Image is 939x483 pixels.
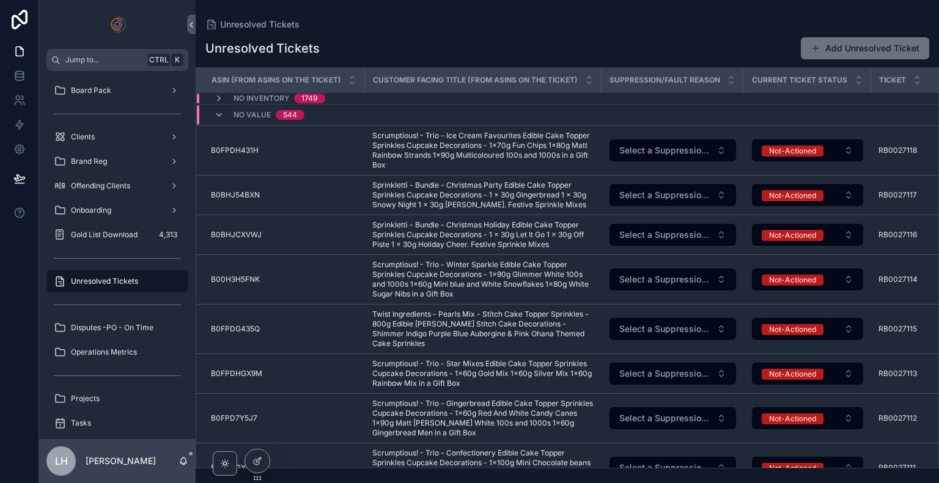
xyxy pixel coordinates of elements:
span: RB0027117 [878,190,917,200]
div: Not-Actioned [769,324,816,335]
div: scrollable content [39,71,196,439]
a: Select Button [609,139,737,162]
a: Select Button [609,183,737,207]
a: Unresolved Tickets [46,270,188,292]
a: B0FPDH431H [211,146,358,155]
a: Select Button [751,407,864,430]
span: Current Ticket Status [752,75,847,85]
button: Select Button [609,268,736,290]
span: Suppression/Fault Reason [609,75,720,85]
a: Select Button [609,223,737,246]
span: B00H3H5FNK [211,275,260,284]
span: No Inventory [234,94,289,103]
span: Ticket [879,75,906,85]
a: Scrumptious! - Trio - Ice Cream Favourites Edible Cake Topper Sprinkles Cupcake Decorations - 1x7... [372,131,594,170]
a: Select Button [751,317,864,341]
a: Clients [46,126,188,148]
a: B0FPDHGX9M [211,369,358,378]
span: RB0027118 [878,146,917,155]
div: 544 [283,110,297,120]
span: RB0027113 [878,369,917,378]
a: Twist Ingredients - Pearls Mix - Stitch Cake Topper Sprinkles - 800g Edible [PERSON_NAME] Stitch ... [372,309,594,348]
div: Not-Actioned [769,463,816,474]
div: Not-Actioned [769,190,816,201]
a: Select Button [609,456,737,479]
div: Not-Actioned [769,230,816,241]
button: Select Button [609,184,736,206]
a: Disputes -PO - On Time [46,317,188,339]
button: Select Button [752,224,863,246]
span: K [172,55,182,65]
a: Scrumptious! - Trio - Star Mixes Edible Cake Topper Sprinkles Cupcake Decorations - 1x60g Gold Mi... [372,359,594,388]
button: Select Button [752,363,863,385]
button: Select Button [609,363,736,385]
a: Select Button [751,268,864,291]
span: Disputes -PO - On Time [71,323,153,333]
span: Select a Suppression/Fault Reason [619,144,712,157]
span: Select a Suppression/Fault Reason [619,229,712,241]
span: Ctrl [148,54,170,66]
span: Select a Suppression/Fault Reason [619,462,712,474]
span: Unresolved Tickets [71,276,138,286]
span: Select a Suppression/Fault Reason [619,273,712,286]
span: RB0027114 [878,275,918,284]
a: Board Pack [46,79,188,101]
span: Brand Reg [71,157,107,166]
span: LH [55,454,68,468]
button: Select Button [752,268,863,290]
span: B0BHJ54BXN [211,190,260,200]
div: 4,313 [155,227,181,242]
span: Operations Metrics [71,347,137,357]
button: Select Button [609,318,736,340]
span: Unresolved Tickets [220,18,300,31]
span: Board Pack [71,86,111,95]
span: Onboarding [71,205,111,215]
span: B0FPD7Y5J7 [211,413,257,423]
span: Select a Suppression/Fault Reason [619,323,712,335]
a: Sprinkletti - Bundle - Christmas Holiday Edible Cake Topper Sprinkles Cupcake Decorations - 1 x 3... [372,220,594,249]
div: 1749 [301,94,318,103]
span: RB0027115 [878,324,917,334]
a: Gold List Download4,313 [46,224,188,246]
span: Gold List Download [71,230,138,240]
a: B0FPD7Y5J7 [211,413,358,423]
a: Select Button [609,407,737,430]
span: Clients [71,132,95,142]
a: Unresolved Tickets [205,18,300,31]
button: Select Button [752,139,863,161]
span: B0FPDH431H [211,146,259,155]
a: Scrumptious! - Trio - Winter Sparkle Edible Cake Topper Sprinkles Cupcake Decorations - 1x90g Gli... [372,260,594,299]
div: Not-Actioned [769,146,816,157]
a: B00H3H5FNK [211,275,358,284]
a: Scrumptious! - Trio - Gingerbread Edible Cake Topper Sprinkles Cupcake Decorations - 1x60g Red An... [372,399,594,438]
a: Select Button [751,183,864,207]
button: Select Button [752,318,863,340]
a: Projects [46,388,188,410]
a: B0BHJCXVWJ [211,230,358,240]
a: B0FPDG435Q [211,324,358,334]
button: Select Button [752,457,863,479]
a: Select Button [751,139,864,162]
span: RB0027111 [878,463,916,473]
a: B0FPDGYZQT [211,463,358,473]
a: B0BHJ54BXN [211,190,358,200]
span: Customer Facing Title (from ASINs On The Ticket) [373,75,578,85]
div: Not-Actioned [769,369,816,380]
span: Select a Suppression/Fault Reason [619,189,712,201]
span: No value [234,110,271,120]
a: Select Button [609,362,737,385]
span: Select a Suppression/Fault Reason [619,367,712,380]
a: Select Button [751,456,864,479]
span: B0BHJCXVWJ [211,230,262,240]
img: App logo [108,15,127,34]
span: Tasks [71,418,91,428]
button: Select Button [609,407,736,429]
span: RB0027116 [878,230,917,240]
button: Add Unresolved Ticket [801,37,929,59]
